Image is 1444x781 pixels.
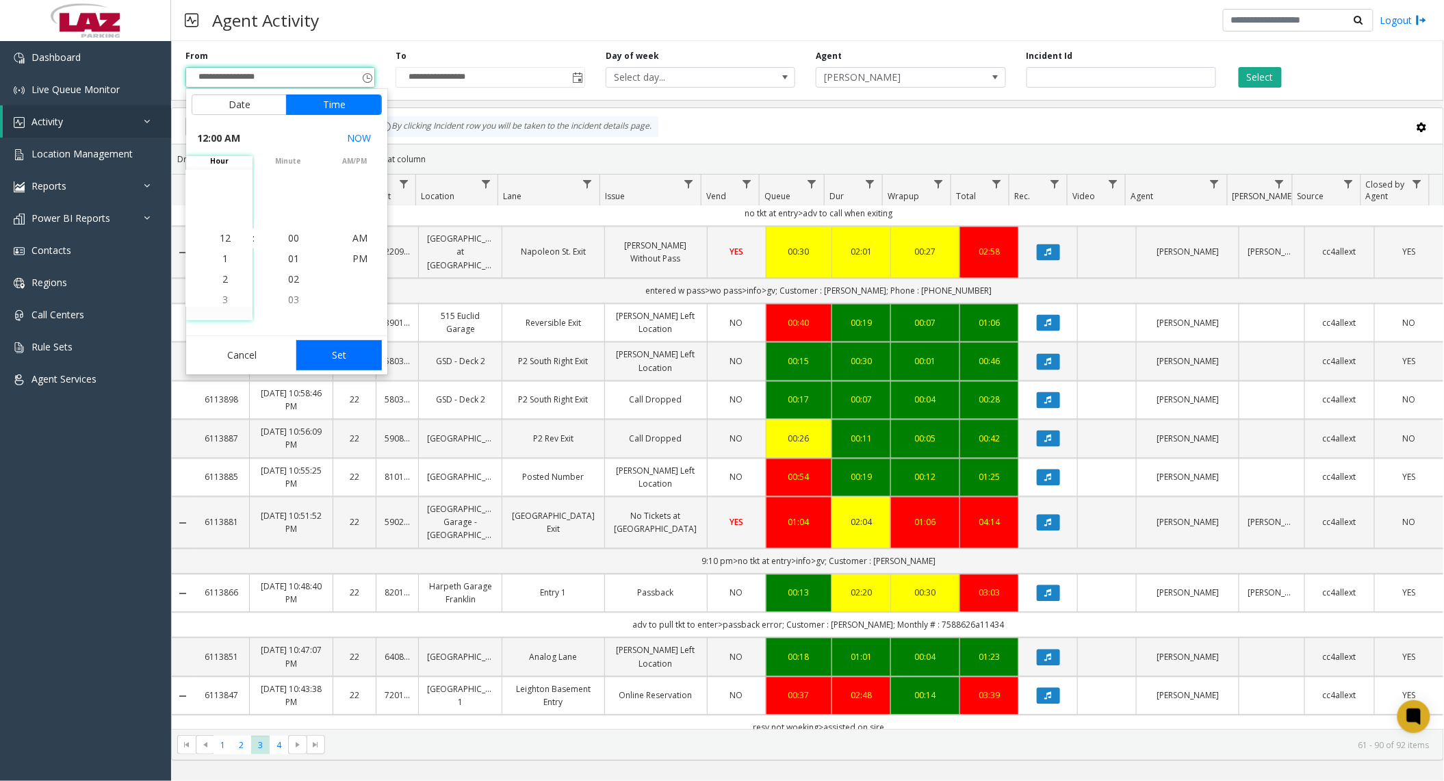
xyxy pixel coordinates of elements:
[968,355,1010,368] div: 00:46
[511,471,596,484] a: Posted Number
[829,190,844,202] span: Dur
[255,156,321,166] span: minute
[1298,190,1324,202] span: Source
[730,246,743,258] span: YES
[1383,651,1435,664] a: YES
[899,394,951,407] a: 00:04
[840,246,882,259] a: 02:01
[1402,587,1415,599] span: YES
[31,147,133,160] span: Location Management
[172,147,1443,171] div: Drag a column header and drop it here to group by that column
[888,190,919,202] span: Wrapup
[613,587,699,600] a: Passback
[816,68,967,87] span: [PERSON_NAME]
[394,175,413,193] a: Lot Filter Menu
[31,212,110,225] span: Power BI Reports
[296,340,383,370] button: Set
[1313,651,1365,664] a: cc4allext
[385,689,411,702] a: 720121
[14,181,25,192] img: 'icon'
[968,651,1010,664] a: 01:23
[899,355,951,368] div: 00:01
[286,94,382,115] button: Time tab
[840,587,882,600] a: 02:20
[840,516,882,529] a: 02:04
[251,736,270,754] span: Page 3
[716,587,758,600] a: NO
[606,68,757,87] span: Select day...
[172,175,1443,729] div: Data table
[968,433,1010,446] a: 00:42
[1383,471,1435,484] a: YES
[427,355,493,368] a: GSD - Deck 2
[775,516,823,529] a: 01:04
[840,651,882,664] a: 01:01
[775,246,823,259] a: 00:30
[840,317,882,330] div: 00:19
[968,471,1010,484] div: 01:25
[968,689,1010,702] a: 03:39
[775,394,823,407] div: 00:17
[1313,317,1365,330] a: cc4allext
[775,651,823,664] a: 00:18
[1383,246,1435,259] a: YES
[194,715,1443,741] td: resv not woeking>assisted on sire
[1402,356,1415,368] span: YES
[1383,433,1435,446] a: NO
[775,317,823,330] a: 00:40
[578,175,597,193] a: Lane Filter Menu
[716,516,758,529] a: YES
[185,3,198,37] img: pageIcon
[1383,355,1435,368] a: YES
[1383,587,1435,600] a: YES
[205,3,326,37] h3: Agent Activity
[1248,587,1296,600] a: [PERSON_NAME]
[172,691,194,702] a: Collapse Details
[258,387,324,413] a: [DATE] 10:58:46 PM
[258,580,324,606] a: [DATE] 10:48:40 PM
[14,53,25,64] img: 'icon'
[1313,471,1365,484] a: cc4allext
[427,471,493,484] a: [GEOGRAPHIC_DATA]
[899,471,951,484] a: 00:12
[307,735,325,754] span: Go to the last page
[202,516,241,529] a: 6113881
[14,310,25,321] img: 'icon'
[1239,67,1282,88] button: Select
[1339,175,1358,193] a: Source Filter Menu
[202,433,241,446] a: 6113887
[385,246,411,259] a: 220903
[929,175,948,193] a: Wrapup Filter Menu
[816,50,842,62] label: Agent
[613,689,699,702] a: Online Reservation
[840,394,882,407] div: 00:07
[613,644,699,670] a: [PERSON_NAME] Left Location
[14,342,25,353] img: 'icon'
[775,433,823,446] div: 00:26
[194,201,1443,227] td: no tkt at entry>adv to call when exiting
[1402,472,1415,483] span: YES
[1313,433,1365,446] a: cc4allext
[605,190,625,202] span: Issue
[1380,13,1427,27] a: Logout
[730,472,743,483] span: NO
[899,433,951,446] div: 00:05
[511,683,596,709] a: Leighton Basement Entry
[1248,246,1296,259] a: [PERSON_NAME]
[1366,179,1405,202] span: Closed by Agent
[341,516,368,529] a: 22
[14,117,25,128] img: 'icon'
[511,433,596,446] a: P2 Rev Exit
[427,651,493,664] a: [GEOGRAPHIC_DATA]
[1104,175,1122,193] a: Video Filter Menu
[775,355,823,368] a: 00:15
[680,175,698,193] a: Issue Filter Menu
[1233,190,1295,202] span: [PERSON_NAME]
[202,689,241,702] a: 6113847
[764,190,790,202] span: Queue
